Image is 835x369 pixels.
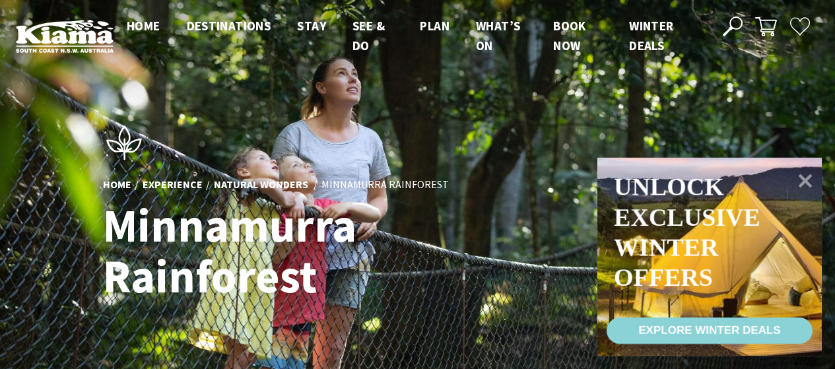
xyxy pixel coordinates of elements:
span: Book now [553,18,586,53]
div: EXPLORE WINTER DEALS [638,318,780,344]
img: Kiama Logo [16,19,114,53]
li: Minnamurra Rainforest [321,177,449,194]
a: EXPLORE WINTER DEALS [607,318,813,344]
span: What’s On [476,18,520,53]
a: Home [103,178,131,193]
span: Winter Deals [629,18,673,53]
span: Home [127,18,160,34]
span: Plan [420,18,450,34]
span: Stay [297,18,326,34]
a: Natural Wonders [214,178,308,193]
span: Destinations [187,18,271,34]
a: Experience [143,178,203,193]
h1: Minnamurra Rainforest [103,201,476,302]
span: See & Do [352,18,385,53]
div: Unlock exclusive winter offers [614,172,760,292]
nav: Main Menu [114,16,708,56]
